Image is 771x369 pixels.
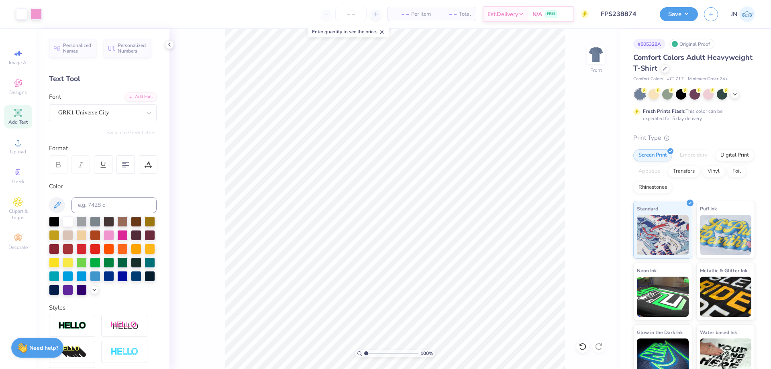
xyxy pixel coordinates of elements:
img: Negative Space [110,347,139,357]
span: Total [459,10,471,18]
div: Foil [727,165,746,177]
span: N/A [532,10,542,18]
span: JN [731,10,737,19]
div: Digital Print [715,149,754,161]
strong: Fresh Prints Flash: [643,108,685,114]
span: Water based Ink [700,328,737,336]
span: Personalized Names [63,43,92,54]
span: FREE [547,11,555,17]
img: Shadow [110,321,139,331]
div: Transfers [668,165,700,177]
span: Metallic & Glitter Ink [700,266,747,275]
div: Embroidery [675,149,713,161]
img: Front [588,47,604,63]
span: Est. Delivery [487,10,518,18]
input: e.g. 7428 c [71,197,157,213]
button: Save [660,7,698,21]
div: Applique [633,165,665,177]
img: Metallic & Glitter Ink [700,277,752,317]
div: Add Font [125,92,157,102]
span: – – [441,10,457,18]
span: Neon Ink [637,266,657,275]
span: Upload [10,149,26,155]
div: This color can be expedited for 5 day delivery. [643,108,742,122]
span: Add Text [8,119,28,125]
div: Screen Print [633,149,672,161]
div: Vinyl [702,165,725,177]
a: JN [731,6,755,22]
button: Switch to Greek Letters [106,129,157,136]
div: Format [49,144,157,153]
div: Front [590,67,602,74]
span: Clipart & logos [4,208,32,221]
input: Untitled Design [595,6,654,22]
img: Puff Ink [700,215,752,255]
div: Styles [49,303,157,312]
img: Stroke [58,321,86,330]
span: Glow in the Dark Ink [637,328,683,336]
span: Minimum Order: 24 + [688,76,728,83]
div: Rhinestones [633,181,672,194]
span: Greek [12,178,24,185]
span: Comfort Colors Adult Heavyweight T-Shirt [633,53,753,73]
span: Designs [9,89,27,96]
span: Per Item [411,10,431,18]
input: – – [335,7,367,21]
div: Print Type [633,133,755,143]
span: 100 % [420,350,433,357]
img: 3d Illusion [58,346,86,359]
span: Image AI [9,59,28,66]
span: Personalized Numbers [118,43,146,54]
strong: Need help? [29,344,58,352]
img: Neon Ink [637,277,689,317]
span: # C1717 [667,76,684,83]
span: – – [393,10,409,18]
span: Decorate [8,244,28,251]
div: # 505328A [633,39,665,49]
label: Font [49,92,61,102]
span: Puff Ink [700,204,717,213]
img: Standard [637,215,689,255]
div: Original Proof [669,39,714,49]
span: Comfort Colors [633,76,663,83]
img: Jacky Noya [739,6,755,22]
span: Standard [637,204,658,213]
div: Color [49,182,157,191]
div: Text Tool [49,73,157,84]
div: Enter quantity to see the price. [308,26,389,37]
